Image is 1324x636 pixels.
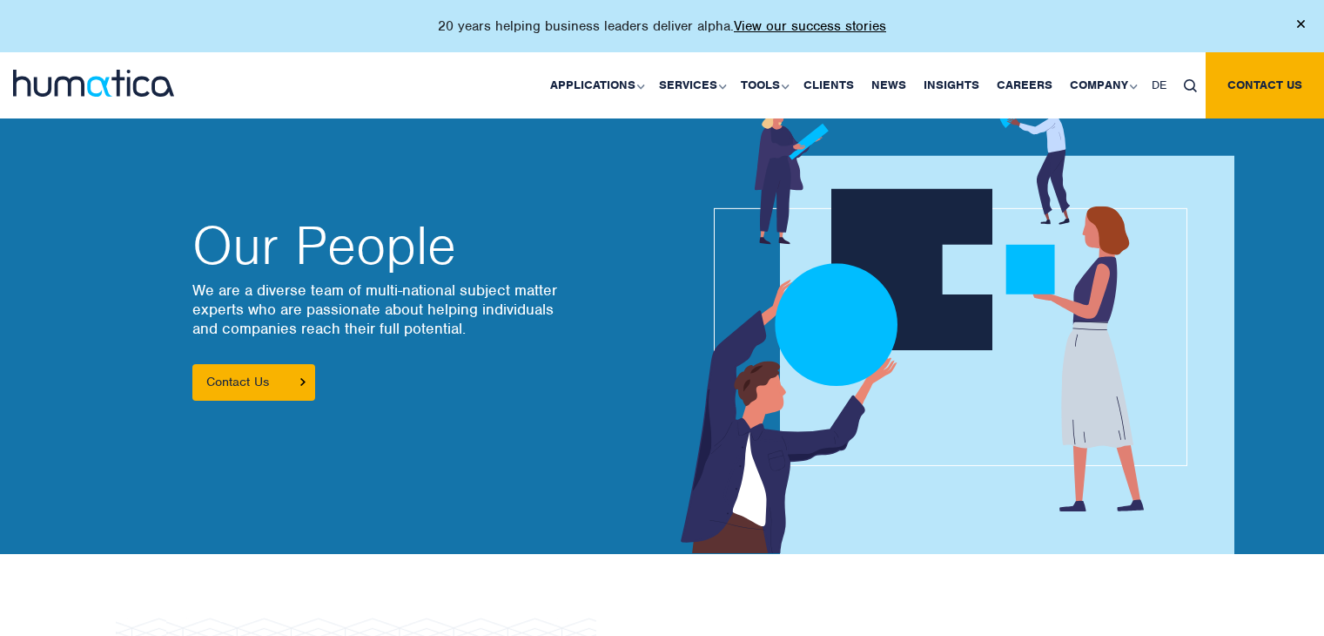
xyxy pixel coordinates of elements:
[915,52,988,118] a: Insights
[734,17,886,35] a: View our success stories
[988,52,1061,118] a: Careers
[300,378,306,386] img: arrowicon
[863,52,915,118] a: News
[438,17,886,35] p: 20 years helping business leaders deliver alpha.
[795,52,863,118] a: Clients
[192,220,645,272] h2: Our People
[1206,52,1324,118] a: Contact us
[1152,78,1166,92] span: DE
[732,52,795,118] a: Tools
[1184,79,1197,92] img: search_icon
[1061,52,1143,118] a: Company
[13,70,174,97] img: logo
[192,364,315,401] a: Contact Us
[1143,52,1175,118] a: DE
[192,281,645,338] p: We are a diverse team of multi-national subject matter experts who are passionate about helping i...
[650,52,732,118] a: Services
[635,93,1234,554] img: about_banner1
[541,52,650,118] a: Applications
